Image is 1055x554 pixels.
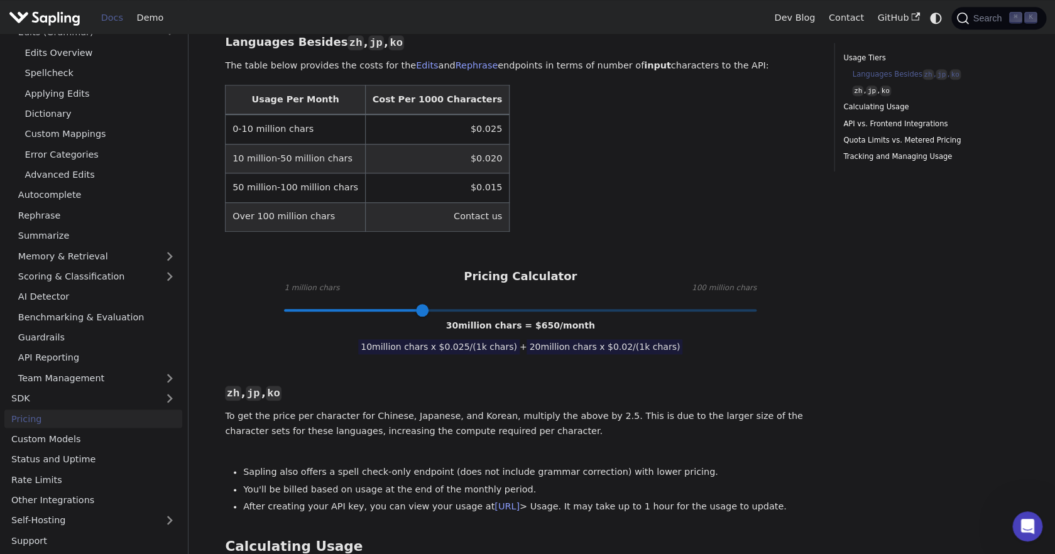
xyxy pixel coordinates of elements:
[157,389,182,408] button: Expand sidebar category 'SDK'
[11,329,182,347] a: Guardrails
[4,450,182,469] a: Status and Uptime
[852,85,863,96] code: zh
[1009,12,1022,23] kbd: ⌘
[843,151,1014,163] a: Tracking and Managing Usage
[11,369,182,387] a: Team Management
[4,491,182,509] a: Other Integrations
[866,85,877,96] code: jp
[11,308,182,326] a: Benchmarking & Evaluation
[11,247,182,265] a: Memory & Retrieval
[225,386,241,401] code: zh
[365,85,509,115] th: Cost Per 1000 Characters
[495,501,520,511] a: [URL]
[880,85,891,96] code: ko
[225,58,816,73] p: The table below provides the costs for the and endpoints in terms of number of characters to the ...
[130,8,170,28] a: Demo
[852,68,1009,80] a: Languages Besideszh,jp,ko
[464,269,577,284] h3: Pricing Calculator
[11,288,182,306] a: AI Detector
[365,202,509,231] td: Contact us
[870,8,926,28] a: GitHub
[18,125,182,143] a: Custom Mappings
[11,186,182,204] a: Autocomplete
[843,134,1014,146] a: Quota Limits vs. Metered Pricing
[18,84,182,102] a: Applying Edits
[11,206,182,224] a: Rephrase
[1024,12,1037,23] kbd: K
[843,101,1014,113] a: Calculating Usage
[927,9,945,27] button: Switch between dark and light mode (currently system mode)
[527,339,682,354] span: 20 million chars x $ 0.02 /(1k chars)
[94,8,130,28] a: Docs
[4,389,157,408] a: SDK
[266,386,282,401] code: ko
[225,35,816,50] h3: Languages Besides , ,
[388,35,404,50] code: ko
[18,105,182,123] a: Dictionary
[226,173,365,202] td: 50 million-100 million chars
[9,9,85,27] a: Sapling.ai
[936,69,947,80] code: jp
[226,144,365,173] td: 10 million-50 million chars
[4,470,182,489] a: Rate Limits
[11,227,182,245] a: Summarize
[226,114,365,144] td: 0-10 million chars
[365,173,509,202] td: $0.015
[4,531,182,550] a: Support
[18,145,182,163] a: Error Categories
[347,35,363,50] code: zh
[365,144,509,173] td: $0.020
[822,8,871,28] a: Contact
[951,7,1046,30] button: Search (Command+K)
[922,69,934,80] code: zh
[18,43,182,62] a: Edits Overview
[246,386,261,401] code: jp
[455,60,498,70] a: Rephrase
[18,166,182,184] a: Advanced Edits
[284,282,339,295] span: 1 million chars
[18,64,182,82] a: Spellcheck
[446,320,595,330] span: 30 million chars = $ 650 /month
[243,482,816,497] li: You'll be billed based on usage at the end of the monthly period.
[9,9,80,27] img: Sapling.ai
[692,282,757,295] span: 100 million chars
[243,499,816,514] li: After creating your API key, you can view your usage at > Usage. It may take up to 1 hour for the...
[226,85,365,115] th: Usage Per Month
[243,465,816,480] li: Sapling also offers a spell check-only endpoint (does not include grammar correction) with lower ...
[1012,511,1042,541] iframe: Intercom live chat
[949,69,961,80] code: ko
[225,386,816,400] h3: , ,
[358,339,520,354] span: 10 million chars x $ 0.025 /(1k chars)
[226,202,365,231] td: Over 100 million chars
[368,35,384,50] code: jp
[11,268,182,286] a: Scoring & Classification
[4,511,182,530] a: Self-Hosting
[4,410,182,428] a: Pricing
[4,430,182,448] a: Custom Models
[843,118,1014,130] a: API vs. Frontend Integrations
[644,60,671,70] strong: input
[365,114,509,144] td: $0.025
[843,52,1014,64] a: Usage Tiers
[852,85,1009,97] a: zh,jp,ko
[767,8,821,28] a: Dev Blog
[969,13,1009,23] span: Search
[11,349,182,367] a: API Reporting
[225,409,816,439] p: To get the price per character for Chinese, Japanese, and Korean, multiply the above by 2.5. This...
[416,60,438,70] a: Edits
[520,342,527,352] span: +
